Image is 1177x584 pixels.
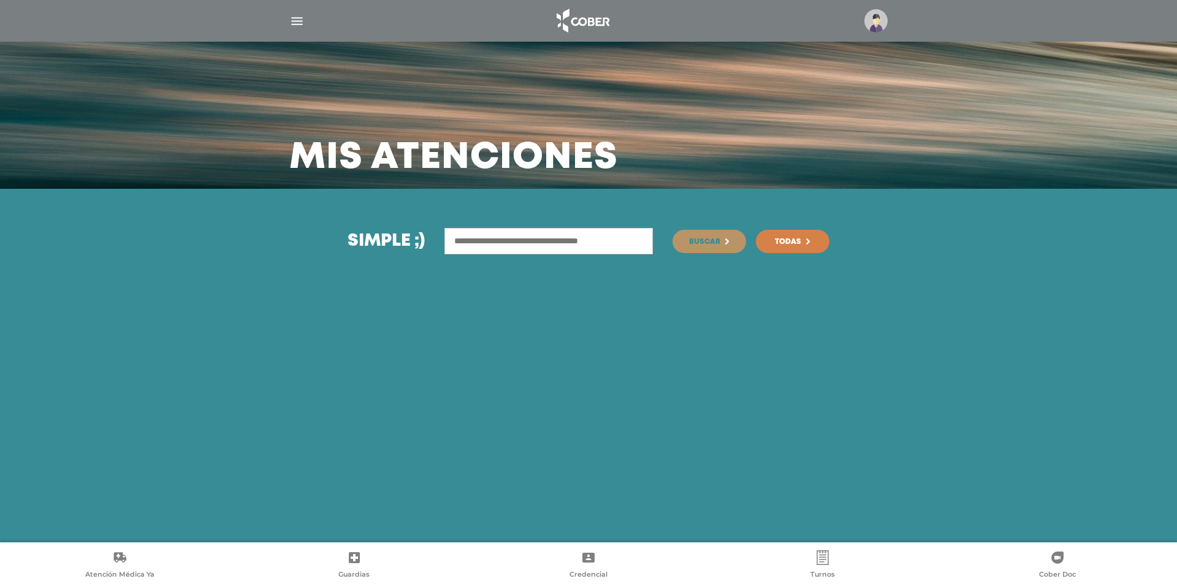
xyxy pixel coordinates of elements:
span: Turnos [810,570,835,581]
button: Buscar [672,230,746,253]
a: Todas [756,230,829,253]
span: Cober Doc [1039,570,1076,581]
span: Simple [348,233,411,249]
span: Buscar [689,238,720,246]
img: profile-placeholder.svg [864,9,888,32]
span: Credencial [569,570,608,581]
h3: Mis atenciones [289,142,618,174]
a: Cober Doc [940,550,1175,582]
a: Guardias [237,550,471,582]
span: Atención Médica Ya [85,570,154,581]
img: logo_cober_home-white.png [550,6,614,36]
a: Credencial [471,550,706,582]
span: ;) [414,233,425,249]
img: Cober_menu-lines-white.svg [289,13,305,29]
a: Turnos [706,550,940,582]
span: Todas [775,238,801,246]
a: Atención Médica Ya [2,550,237,582]
span: Guardias [338,570,370,581]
